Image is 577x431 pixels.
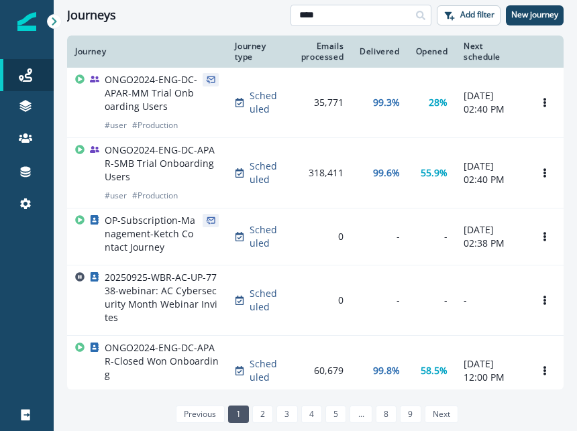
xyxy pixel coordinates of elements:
a: Next page [425,406,458,423]
div: Journey [75,46,219,57]
ul: Pagination [172,406,458,423]
div: Journey type [235,41,277,62]
h1: Journeys [67,8,116,23]
p: Scheduled [250,160,277,186]
img: Inflection [17,12,36,31]
a: Jump forward [350,406,372,423]
p: [DATE] [464,160,518,173]
p: OP-Subscription-Management-Ketch Contact Journey [105,214,197,254]
button: Options [534,290,556,310]
p: - [464,294,518,307]
a: Page 5 [325,406,346,423]
p: # Production [105,387,150,400]
a: ONGO2024-ENG-DC-APAR-SMB Trial Onboarding Users#user#ProductionScheduled318,41199.6%55.9%[DATE]02... [67,138,564,208]
a: Page 1 is your current page [228,406,249,423]
a: Page 9 [400,406,421,423]
div: - [416,294,448,307]
div: - [360,294,399,307]
a: ONGO2024-ENG-DC-APAR-MM Trial Onboarding Users#user#ProductionScheduled35,77199.3%28%[DATE]02:40 ... [67,68,564,138]
button: Add filter [437,5,501,25]
p: [DATE] [464,89,518,103]
p: Scheduled [250,89,277,116]
div: - [360,230,399,243]
p: Scheduled [250,223,277,250]
p: 99.6% [373,166,400,180]
p: 02:40 PM [464,103,518,116]
p: # Contact [156,387,190,400]
p: 02:40 PM [464,173,518,186]
button: Options [534,227,556,247]
div: 0 [294,230,344,243]
div: - [416,230,448,243]
p: 58.5% [421,364,448,377]
p: 99.3% [373,96,400,109]
a: Page 3 [276,406,297,423]
a: ONGO2024-ENG-DC-APAR-Closed Won Onboarding#Production#ContactScheduled60,67999.8%58.5%[DATE]12:00... [67,336,564,406]
p: 55.9% [421,166,448,180]
div: 0 [294,294,344,307]
button: Options [534,361,556,381]
div: Next schedule [464,41,518,62]
p: 99.8% [373,364,400,377]
p: New journey [511,10,558,19]
p: 20250925-WBR-AC-UP-7738-webinar: AC Cybersecurity Month Webinar Invites [105,271,219,324]
p: 02:38 PM [464,237,518,250]
button: New journey [506,5,564,25]
p: [DATE] [464,223,518,237]
p: 28% [429,96,448,109]
p: Scheduled [250,357,277,384]
div: Delivered [360,46,399,57]
p: 12:00 PM [464,371,518,384]
p: ONGO2024-ENG-DC-APAR-Closed Won Onboarding [105,341,219,381]
a: Page 4 [301,406,322,423]
div: 60,679 [294,364,344,377]
button: Options [534,93,556,113]
div: 35,771 [294,96,344,109]
p: Add filter [460,10,494,19]
button: Options [534,163,556,183]
div: 318,411 [294,166,344,180]
p: [DATE] [464,357,518,371]
p: ONGO2024-ENG-DC-APAR-MM Trial Onboarding Users [105,73,197,113]
a: OP-Subscription-Management-Ketch Contact JourneyScheduled0--[DATE]02:38 PMOptions [67,208,564,265]
div: Emails processed [294,41,344,62]
a: Page 8 [376,406,397,423]
a: Page 2 [252,406,273,423]
p: # Production [132,189,178,202]
a: 20250925-WBR-AC-UP-7738-webinar: AC Cybersecurity Month Webinar InvitesScheduled0---Options [67,265,564,336]
p: Scheduled [250,287,277,314]
div: Opened [416,46,448,57]
p: # user [105,189,127,202]
p: ONGO2024-ENG-DC-APAR-SMB Trial Onboarding Users [105,143,219,184]
p: # Production [132,119,178,132]
p: # user [105,119,127,132]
